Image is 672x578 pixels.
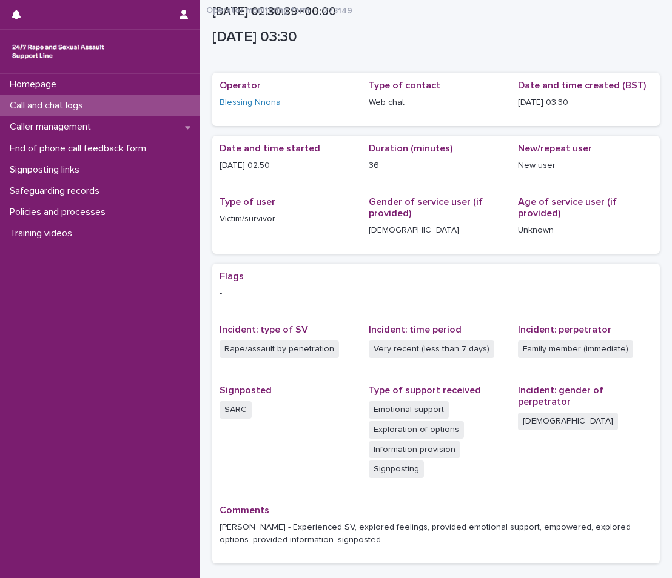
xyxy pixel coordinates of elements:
[220,505,269,515] span: Comments
[220,197,275,207] span: Type of user
[518,413,618,430] span: [DEMOGRAPHIC_DATA]
[220,271,244,281] span: Flags
[518,81,646,90] span: Date and time created (BST)
[369,325,462,334] span: Incident: time period
[369,81,440,90] span: Type of contact
[220,521,653,546] p: [PERSON_NAME] - Experienced SV, explored feelings, provided emotional support, empowered, explore...
[10,39,107,64] img: rhQMoQhaT3yELyF149Cw
[369,401,449,419] span: Emotional support
[369,159,503,172] p: 36
[5,79,66,90] p: Homepage
[220,401,252,419] span: SARC
[5,164,89,176] p: Signposting links
[220,159,354,172] p: [DATE] 02:50
[518,325,611,334] span: Incident: perpetrator
[369,197,483,218] span: Gender of service user (if provided)
[369,144,452,153] span: Duration (minutes)
[220,144,320,153] span: Date and time started
[220,287,653,300] p: -
[518,385,603,407] span: Incident: gender of perpetrator
[5,143,156,154] p: End of phone call feedback form
[5,228,82,239] p: Training videos
[5,207,115,218] p: Policies and processes
[220,81,261,90] span: Operator
[518,197,617,218] span: Age of service user (if provided)
[220,96,281,109] a: Blessing Nnona
[369,224,503,237] p: [DEMOGRAPHIC_DATA]
[369,460,424,478] span: Signposting
[5,100,93,111] p: Call and chat logs
[369,385,481,395] span: Type of support received
[518,340,633,358] span: Family member (immediate)
[220,340,339,358] span: Rape/assault by penetration
[5,185,109,197] p: Safeguarding records
[518,144,592,153] span: New/repeat user
[369,340,494,358] span: Very recent (less than 7 days)
[369,441,460,459] span: Information provision
[220,325,308,334] span: Incident: type of SV
[323,3,352,16] p: 273149
[5,121,101,133] p: Caller management
[369,96,503,109] p: Web chat
[220,213,354,225] p: Victim/survivor
[518,96,653,109] p: [DATE] 03:30
[206,2,309,16] a: Operator monitoring form
[518,224,653,237] p: Unknown
[220,385,272,395] span: Signposted
[212,28,655,46] p: [DATE] 03:30
[369,421,464,439] span: Exploration of options
[518,159,653,172] p: New user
